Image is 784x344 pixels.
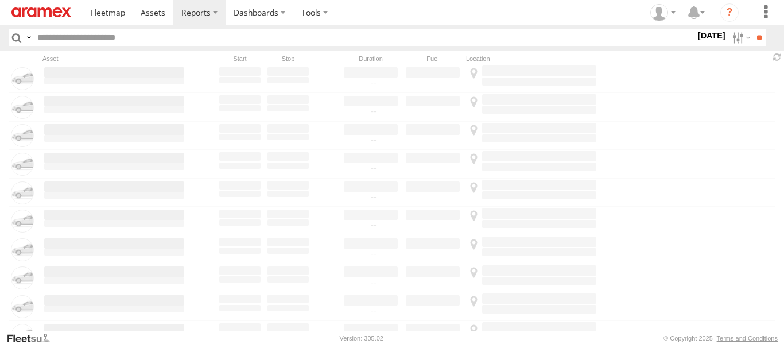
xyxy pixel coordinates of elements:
[717,335,778,342] a: Terms and Conditions
[663,335,778,342] div: © Copyright 2025 -
[340,335,383,342] div: Version: 305.02
[646,4,680,21] div: Mazen Siblini
[696,29,728,42] label: [DATE]
[6,333,59,344] a: Visit our Website
[11,7,71,17] img: aramex-logo.svg
[720,3,739,22] i: ?
[24,29,33,46] label: Search Query
[728,29,752,46] label: Search Filter Options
